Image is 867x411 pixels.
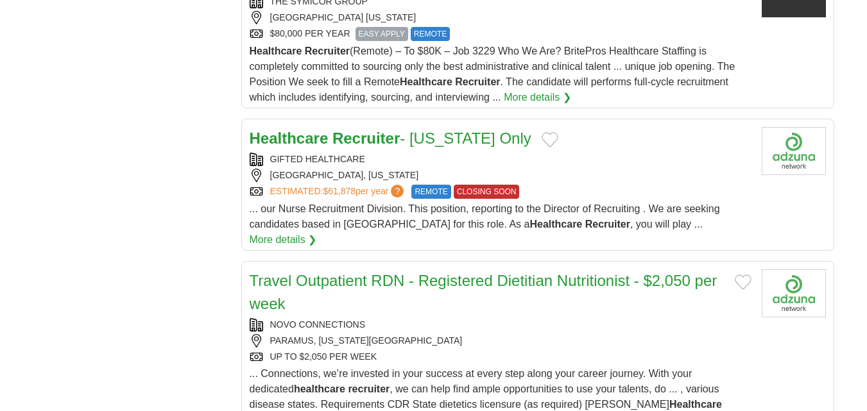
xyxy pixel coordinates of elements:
[250,130,329,147] strong: Healthcare
[250,11,751,24] div: [GEOGRAPHIC_DATA] [US_STATE]
[250,130,531,147] a: Healthcare Recruiter- [US_STATE] Only
[348,383,390,394] strong: recruiter
[294,383,345,394] strong: healthcare
[455,76,500,87] strong: Recruiter
[585,219,630,230] strong: Recruiter
[250,46,302,56] strong: Healthcare
[332,130,400,147] strong: Recruiter
[250,334,751,348] div: PARAMUS, [US_STATE][GEOGRAPHIC_DATA]
[454,185,520,199] span: CLOSING SOON
[250,27,751,41] div: $80,000 PER YEAR
[250,350,751,364] div: UP TO $2,050 PER WEEK
[391,185,404,197] span: ?
[305,46,350,56] strong: Recruiter
[762,127,826,175] img: Company logo
[735,274,751,290] button: Add to favorite jobs
[250,169,751,182] div: [GEOGRAPHIC_DATA], [US_STATE]
[529,219,582,230] strong: Healthcare
[250,272,717,312] a: Travel Outpatient RDN - Registered Dietitian Nutritionist - $2,050 per week
[250,318,751,331] div: NOVO CONNECTIONS
[250,232,317,247] a: More details ❯
[270,185,407,199] a: ESTIMATED:$61,878per year?
[504,90,571,105] a: More details ❯
[250,153,751,166] div: GIFTED HEALTHCARE
[542,132,558,147] button: Add to favorite jobs
[323,186,356,196] span: $61,878
[250,203,720,230] span: ... our Nurse Recruitment Division. This position, reporting to the Director of Recruiting . We a...
[411,185,451,199] span: REMOTE
[762,269,826,317] img: Company logo
[669,399,722,410] strong: Healthcare
[250,46,735,103] span: (Remote) – To $80K – Job 3229 Who We Are? BritePros Healthcare Staffing is completely committed t...
[400,76,452,87] strong: Healthcare
[356,27,408,41] span: EASY APPLY
[411,27,450,41] span: REMOTE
